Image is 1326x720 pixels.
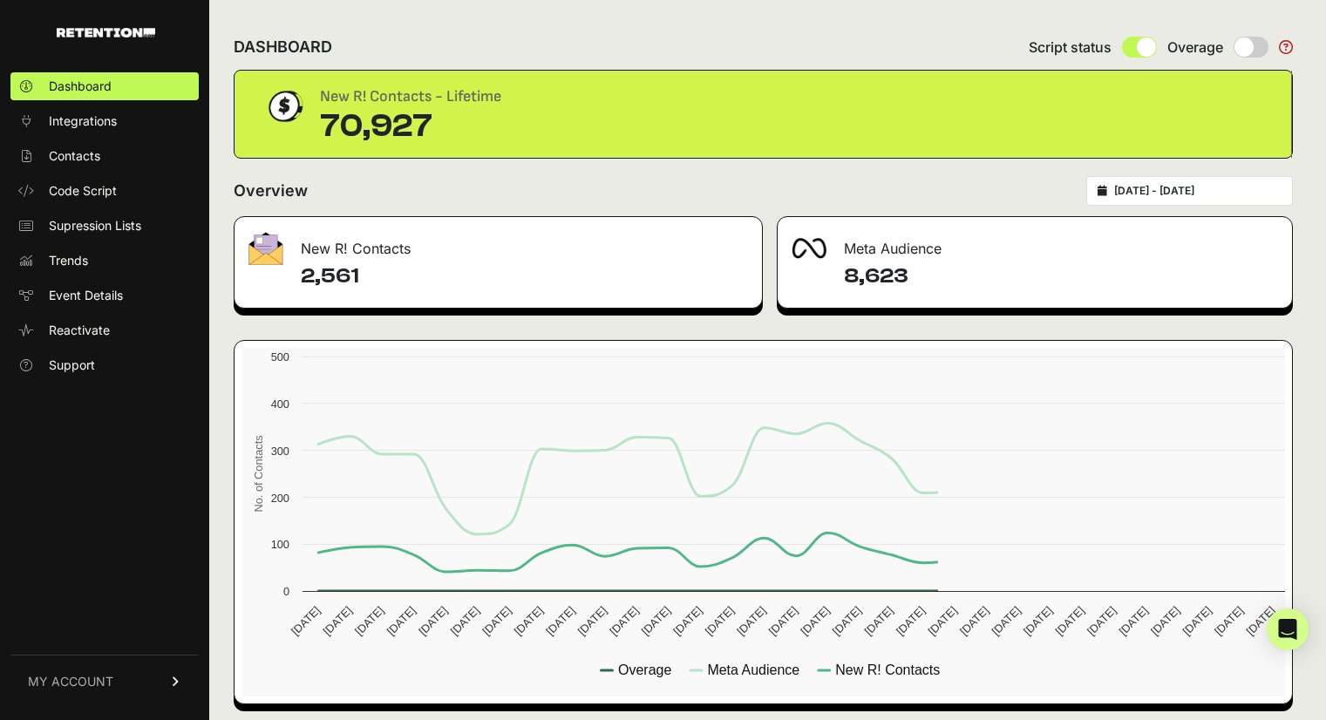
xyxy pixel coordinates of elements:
a: Reactivate [10,316,199,344]
text: [DATE] [352,604,386,638]
text: [DATE] [894,604,928,638]
text: [DATE] [512,604,546,638]
text: 100 [271,538,289,551]
text: [DATE] [670,604,704,638]
h2: DASHBOARD [234,35,332,59]
text: [DATE] [830,604,864,638]
text: [DATE] [1021,604,1055,638]
a: Trends [10,247,199,275]
text: [DATE] [639,604,673,638]
a: Code Script [10,177,199,205]
h4: 2,561 [301,262,748,290]
img: dollar-coin-05c43ed7efb7bc0c12610022525b4bbbb207c7efeef5aecc26f025e68dcafac9.png [262,85,306,128]
text: [DATE] [861,604,895,638]
text: New R! Contacts [835,662,940,677]
a: Dashboard [10,72,199,100]
text: [DATE] [1085,604,1119,638]
a: Supression Lists [10,212,199,240]
text: [DATE] [543,604,577,638]
text: [DATE] [1212,604,1246,638]
img: fa-meta-2f981b61bb99beabf952f7030308934f19ce035c18b003e963880cc3fabeebb7.png [792,238,826,259]
div: New R! Contacts [235,217,762,269]
span: MY ACCOUNT [28,673,113,690]
h2: Overview [234,179,308,203]
span: Trends [49,252,88,269]
span: Support [49,357,95,374]
text: [DATE] [766,604,800,638]
text: [DATE] [925,604,959,638]
div: New R! Contacts - Lifetime [320,85,501,109]
text: [DATE] [703,604,737,638]
text: [DATE] [1180,604,1214,638]
text: 500 [271,350,289,363]
text: 0 [283,585,289,598]
text: Overage [618,662,671,677]
text: [DATE] [607,604,641,638]
div: Meta Audience [778,217,1293,269]
text: [DATE] [448,604,482,638]
text: No. of Contacts [252,435,265,512]
a: Support [10,351,199,379]
div: Open Intercom Messenger [1267,608,1309,650]
span: Event Details [49,287,123,304]
text: [DATE] [1148,604,1182,638]
text: [DATE] [384,604,418,638]
img: fa-envelope-19ae18322b30453b285274b1b8af3d052b27d846a4fbe8435d1a52b978f639a2.png [248,232,283,265]
text: [DATE] [1052,604,1086,638]
div: 70,927 [320,109,501,144]
text: Meta Audience [707,662,799,677]
text: 200 [271,492,289,505]
text: [DATE] [734,604,768,638]
a: Contacts [10,142,199,170]
span: Supression Lists [49,217,141,234]
text: 300 [271,445,289,458]
text: [DATE] [1244,604,1278,638]
span: Reactivate [49,322,110,339]
span: Code Script [49,182,117,200]
span: Dashboard [49,78,112,95]
text: [DATE] [321,604,355,638]
text: [DATE] [479,604,513,638]
a: Event Details [10,282,199,309]
text: [DATE] [1117,604,1151,638]
text: [DATE] [989,604,1023,638]
text: [DATE] [289,604,323,638]
span: Contacts [49,147,100,165]
text: [DATE] [957,604,991,638]
text: [DATE] [575,604,609,638]
a: Integrations [10,107,199,135]
span: Script status [1029,37,1112,58]
text: [DATE] [416,604,450,638]
img: Retention.com [57,28,155,37]
a: MY ACCOUNT [10,655,199,708]
text: [DATE] [798,604,832,638]
span: Integrations [49,112,117,130]
span: Overage [1167,37,1223,58]
text: 400 [271,397,289,411]
h4: 8,623 [844,262,1279,290]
